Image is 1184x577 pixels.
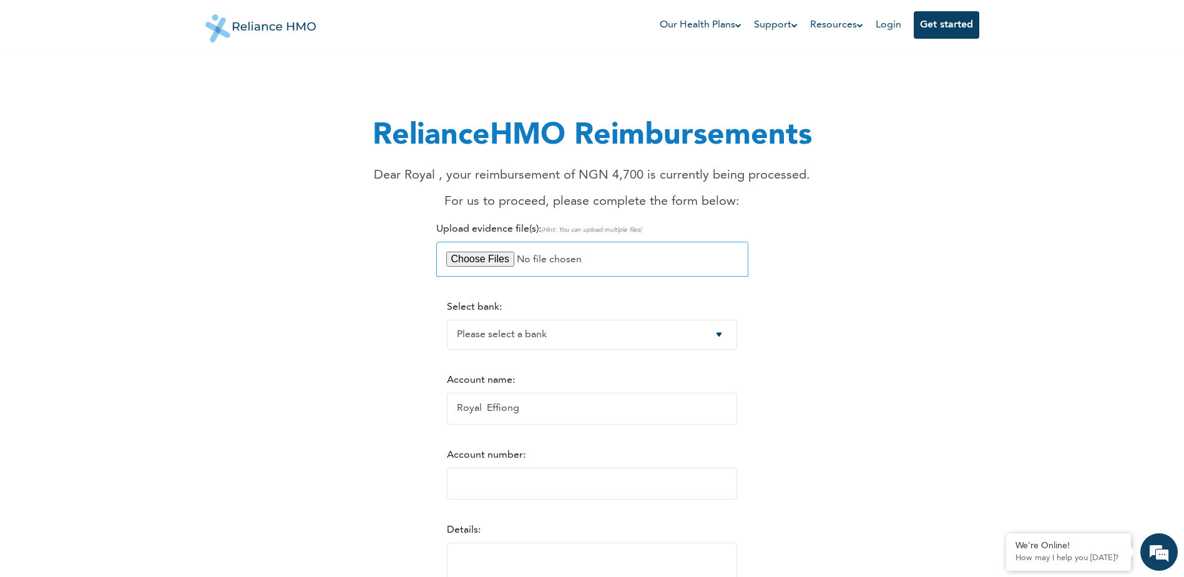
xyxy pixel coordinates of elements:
span: Conversation [6,445,122,454]
span: We're online! [72,177,172,303]
div: Chat with us now [65,70,210,86]
a: Support [754,17,798,32]
label: Upload evidence file(s): [436,224,642,234]
label: Select bank: [447,302,502,312]
div: FAQs [122,423,238,462]
label: Account number: [447,450,526,460]
div: We're Online! [1015,541,1122,551]
a: Our Health Plans [660,17,741,32]
p: How may I help you today? [1015,553,1122,563]
a: Login [876,20,901,30]
a: Resources [810,17,863,32]
h1: RelianceHMO Reimbursements [373,114,812,159]
textarea: Type your message and hit 'Enter' [6,380,238,423]
img: Reliance HMO's Logo [205,5,316,42]
p: For us to proceed, please complete the form below: [373,192,812,211]
span: (Hint: You can upload multiple files) [541,227,642,233]
label: Details: [447,525,481,535]
label: Account name: [447,375,515,385]
p: Dear Royal , your reimbursement of NGN 4,700 is currently being processed. [373,166,812,185]
div: Minimize live chat window [205,6,235,36]
button: Get started [914,11,979,39]
img: d_794563401_company_1708531726252_794563401 [23,62,51,94]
